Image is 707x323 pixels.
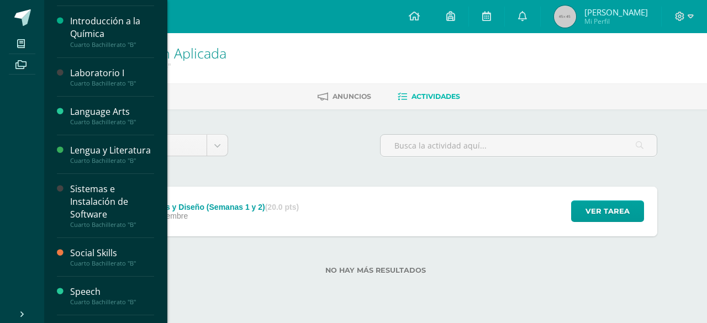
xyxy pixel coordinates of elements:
a: Social SkillsCuarto Bachillerato "B" [70,247,154,267]
div: Speech [70,285,154,298]
div: Cuarto Bachillerato "B" [70,41,154,49]
input: Busca la actividad aquí... [381,135,657,156]
a: Laboratorio ICuarto Bachillerato "B" [70,67,154,87]
div: Cuarto Bachillerato "B" [70,221,154,229]
span: [PERSON_NAME] [584,7,648,18]
a: Introducción a la QuímicaCuarto Bachillerato "B" [70,15,154,48]
span: Mi Perfil [584,17,648,26]
div: Social Skills [70,247,154,260]
div: Language Arts [70,105,154,118]
div: Cuarto Bachillerato "B" [70,118,154,126]
a: Lengua y LiteraturaCuarto Bachillerato "B" [70,144,154,165]
strong: (20.0 pts) [265,203,299,211]
div: Sprint 1: Análisis y Diseño (Semanas 1 y 2) [107,203,299,211]
div: Introducción a la Química [70,15,154,40]
a: Actividades [398,88,460,105]
span: Anuncios [333,92,371,100]
div: Sistemas e Instalación de Software [70,183,154,221]
div: Cuarto Bachillerato "B" [70,260,154,267]
button: Ver tarea [571,200,644,222]
div: Laboratorio I [70,67,154,80]
div: Cuarto Bachillerato "B" [70,80,154,87]
div: Lengua y Literatura [70,144,154,157]
div: Cuarto Bachillerato "B" [70,157,154,165]
label: No hay más resultados [94,266,657,274]
img: 45x45 [554,6,576,28]
a: Anuncios [318,88,371,105]
a: Language ArtsCuarto Bachillerato "B" [70,105,154,126]
div: Cuarto Bachillerato "B" [70,298,154,306]
span: Actividades [411,92,460,100]
a: SpeechCuarto Bachillerato "B" [70,285,154,306]
span: Ver tarea [585,201,630,221]
a: Sistemas e Instalación de SoftwareCuarto Bachillerato "B" [70,183,154,229]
